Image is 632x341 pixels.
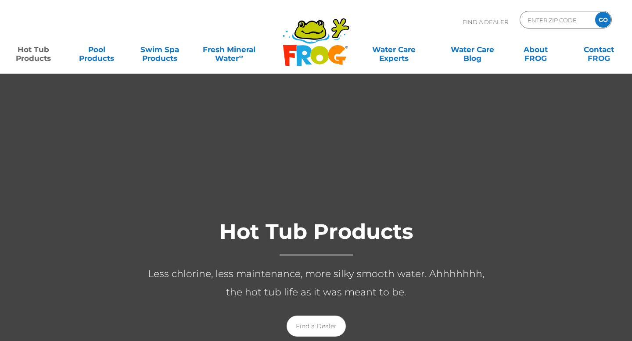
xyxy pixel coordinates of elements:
a: Water CareExperts [354,41,434,58]
a: Water CareBlog [448,41,497,58]
input: Zip Code Form [527,14,586,26]
a: Fresh MineralWater∞ [198,41,260,58]
input: GO [595,12,611,28]
a: Swim SpaProducts [135,41,184,58]
sup: ∞ [239,53,243,60]
p: Less chlorine, less maintenance, more silky smooth water. Ahhhhhhh, the hot tub life as it was me... [140,265,492,302]
h1: Hot Tub Products [140,220,492,256]
a: Find a Dealer [287,316,346,337]
p: Find A Dealer [463,11,508,33]
a: PoolProducts [72,41,121,58]
a: Hot TubProducts [9,41,58,58]
a: ContactFROG [574,41,623,58]
a: AboutFROG [511,41,560,58]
